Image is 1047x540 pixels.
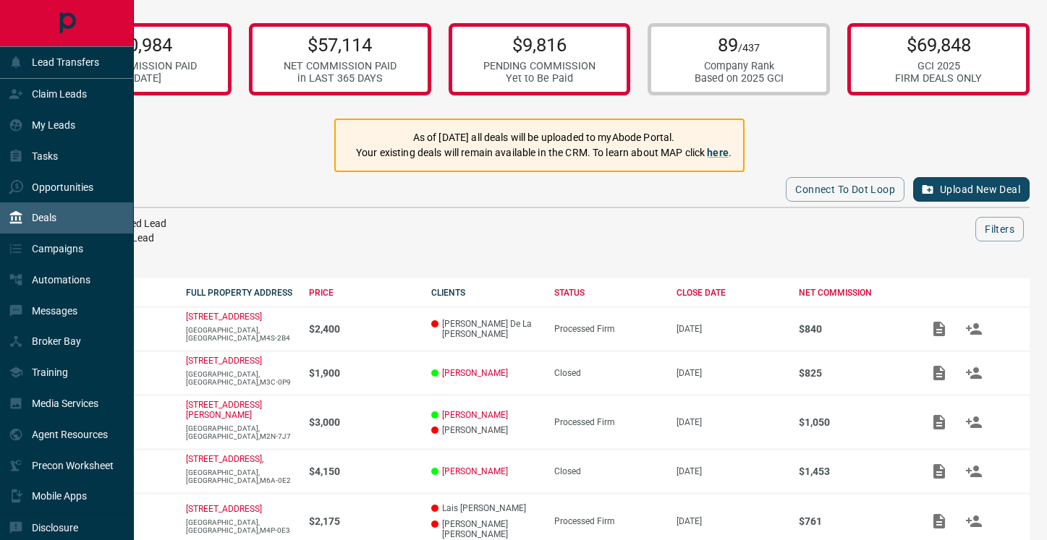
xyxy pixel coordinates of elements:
[695,34,784,56] p: 89
[975,217,1024,241] button: Filters
[554,288,662,298] div: STATUS
[431,319,539,339] p: [PERSON_NAME] De La [PERSON_NAME]
[186,400,262,420] a: [STREET_ADDRESS][PERSON_NAME]
[186,288,294,298] div: FULL PROPERTY ADDRESS
[922,416,957,427] span: Add / View Documents
[284,72,397,85] div: in LAST 365 DAYS
[431,288,539,298] div: CLIENTS
[186,356,262,366] a: [STREET_ADDRESS]
[799,323,907,335] p: $840
[895,72,982,85] div: FIRM DEALS ONLY
[309,367,417,379] p: $1,900
[957,466,991,476] span: Match Clients
[799,288,907,298] div: NET COMMISSION
[442,368,508,378] a: [PERSON_NAME]
[356,130,732,145] p: As of [DATE] all deals will be uploaded to myAbode Portal.
[957,515,991,526] span: Match Clients
[186,504,262,514] a: [STREET_ADDRESS]
[677,368,784,378] p: [DATE]
[957,323,991,333] span: Match Clients
[913,177,1030,202] button: Upload New Deal
[431,519,539,539] p: [PERSON_NAME] [PERSON_NAME]
[957,367,991,377] span: Match Clients
[799,515,907,527] p: $761
[186,518,294,534] p: [GEOGRAPHIC_DATA],[GEOGRAPHIC_DATA],M4P-0E3
[799,367,907,379] p: $825
[695,60,784,72] div: Company Rank
[677,417,784,427] p: [DATE]
[186,312,262,322] a: [STREET_ADDRESS]
[309,323,417,335] p: $2,400
[895,34,982,56] p: $69,848
[483,72,595,85] div: Yet to Be Paid
[738,42,760,54] span: /437
[186,326,294,342] p: [GEOGRAPHIC_DATA],[GEOGRAPHIC_DATA],M4S-2B4
[957,416,991,427] span: Match Clients
[356,145,732,160] p: Your existing deals will remain available in the CRM. To learn about MAP click .
[309,416,417,428] p: $3,000
[799,416,907,428] p: $1,050
[922,367,957,377] span: Add / View Documents
[786,177,904,202] button: Connect to Dot Loop
[677,288,784,298] div: CLOSE DATE
[554,324,662,334] div: Processed Firm
[483,34,595,56] p: $9,816
[284,60,397,72] div: NET COMMISSION PAID
[442,410,508,420] a: [PERSON_NAME]
[84,72,197,85] div: in [DATE]
[677,324,784,334] p: [DATE]
[186,468,294,484] p: [GEOGRAPHIC_DATA],[GEOGRAPHIC_DATA],M6A-0E2
[431,425,539,435] p: [PERSON_NAME]
[677,466,784,476] p: [DATE]
[554,368,662,378] div: Closed
[677,516,784,526] p: [DATE]
[554,466,662,476] div: Closed
[309,515,417,527] p: $2,175
[442,466,508,476] a: [PERSON_NAME]
[895,60,982,72] div: GCI 2025
[922,515,957,526] span: Add / View Documents
[431,503,539,513] p: Lais [PERSON_NAME]
[309,466,417,477] p: $4,150
[554,516,662,526] div: Processed Firm
[554,417,662,427] div: Processed Firm
[309,288,417,298] div: PRICE
[84,34,197,56] p: $50,984
[186,370,294,386] p: [GEOGRAPHIC_DATA],[GEOGRAPHIC_DATA],M3C-0P9
[799,466,907,477] p: $1,453
[284,34,397,56] p: $57,114
[186,454,263,464] a: [STREET_ADDRESS],
[186,424,294,440] p: [GEOGRAPHIC_DATA],[GEOGRAPHIC_DATA],M2N-7J7
[922,323,957,333] span: Add / View Documents
[707,147,729,158] a: here
[922,466,957,476] span: Add / View Documents
[483,60,595,72] div: PENDING COMMISSION
[695,72,784,85] div: Based on 2025 GCI
[84,60,197,72] div: NET COMMISSION PAID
